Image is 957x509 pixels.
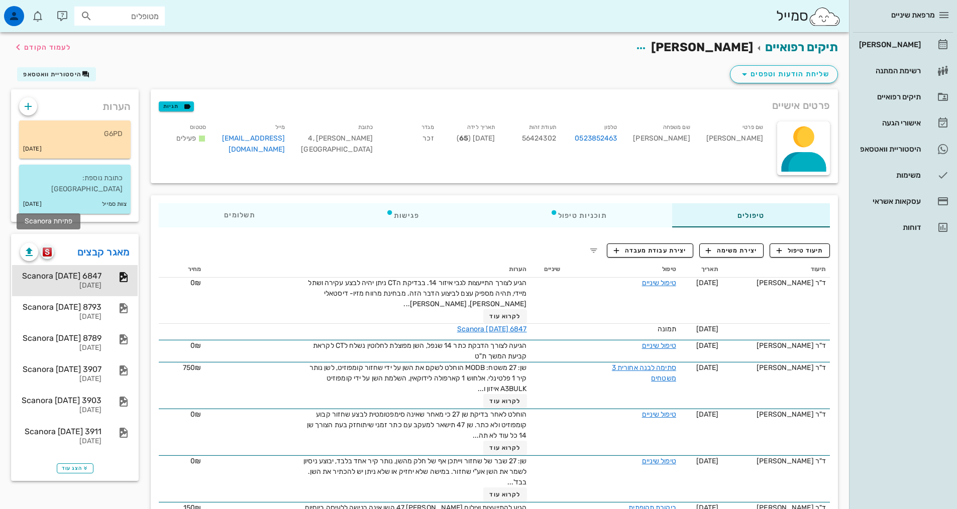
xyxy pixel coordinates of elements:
[857,223,921,231] div: דוחות
[857,119,921,127] div: אישורי הגעה
[642,410,676,419] a: טיפול שיניים
[485,203,672,227] div: תוכניות טיפול
[853,215,953,239] a: דוחות
[20,333,101,343] div: Scanora [DATE] 8789
[483,441,527,455] button: לקרוא עוד
[11,89,139,118] div: הערות
[853,137,953,161] a: היסטוריית וואטסאפ
[40,245,54,259] button: scanora logo
[696,279,719,287] span: [DATE]
[489,313,520,320] span: לקרוא עוד
[27,173,123,195] p: כתובת נוספת: [GEOGRAPHIC_DATA]
[309,363,527,393] span: שן: 27 משטח: MODB הוחלט לשקם את השן על ידי שחזור קומפוזיט, לשן נותר קיר 1 פלטינלי. אלחוש 1 קארפול...
[776,6,841,27] div: סמייל
[12,38,71,56] button: לעמוד הקודם
[321,203,485,227] div: פגישות
[62,465,88,471] span: הצג עוד
[696,363,719,372] span: [DATE]
[23,71,81,78] span: היסטוריית וואטסאפ
[381,119,442,161] div: זכר
[742,124,763,131] small: שם פרטי
[857,197,921,205] div: עסקאות אשראי
[205,262,530,278] th: הערות
[159,101,194,111] button: תגיות
[20,282,101,290] div: [DATE]
[190,341,201,350] span: 0₪
[457,134,495,143] span: [DATE] ( )
[23,144,42,155] small: [DATE]
[222,134,285,154] a: [EMAIL_ADDRESS][DOMAIN_NAME]
[301,145,373,154] span: [GEOGRAPHIC_DATA]
[857,93,921,101] div: תיקים רפואיים
[672,203,830,227] div: טיפולים
[777,246,823,255] span: תיעוד טיפול
[853,163,953,187] a: משימות
[853,189,953,213] a: עסקאות אשראי
[159,262,205,278] th: מחיר
[459,134,468,143] strong: 65
[20,271,101,281] div: Scanora [DATE] 6847
[658,325,676,333] span: תמונה
[607,243,693,258] button: יצירת עבודת מעבדה
[102,199,127,210] small: צוות סמייל
[30,8,36,14] span: תג
[24,43,71,52] span: לעמוד הקודם
[183,363,201,372] span: 750₪
[772,97,830,113] span: פרטים אישיים
[275,124,285,131] small: מייל
[467,124,495,131] small: תאריך לידה
[808,7,841,27] img: SmileCloud logo
[489,398,520,405] span: לקרוא עוד
[726,409,826,420] div: ד"ר [PERSON_NAME]
[20,364,101,374] div: Scanora [DATE] 3907
[20,344,101,352] div: [DATE]
[489,491,520,498] span: לקרוא עוד
[706,246,757,255] span: יצירת משימה
[642,341,676,350] a: טיפול שיניים
[190,457,201,465] span: 0₪
[483,487,527,501] button: לקרוא עוד
[642,457,676,465] a: טיפול שיניים
[358,124,373,131] small: כתובת
[190,410,201,419] span: 0₪
[614,246,686,255] span: יצירת עבודת מעבדה
[43,247,52,257] img: scanora logo
[303,457,526,486] span: שן: 27 שבר של שחזור וייתכן אף של חלק מהשן, נותר קיר אחד בלבד, יבוצע ניסיון לשמר את השן אע"י שחזור...
[457,325,527,333] a: Scanora [DATE] 6847
[20,396,101,405] div: Scanora [DATE] 3903
[224,212,255,219] span: תשלומים
[696,325,719,333] span: [DATE]
[77,244,130,260] a: מאגר קבצים
[308,134,373,143] span: [PERSON_NAME] 4
[663,124,690,131] small: שם משפחה
[642,279,676,287] a: טיפול שיניים
[20,375,101,384] div: [DATE]
[651,40,753,54] span: [PERSON_NAME]
[726,340,826,351] div: ד"ר [PERSON_NAME]
[176,134,196,143] span: פעילים
[489,444,520,451] span: לקרוא עוד
[575,133,617,144] a: 0523852463
[190,279,201,287] span: 0₪
[857,171,921,179] div: משימות
[770,243,830,258] button: תיעוד טיפול
[696,410,719,419] span: [DATE]
[20,302,101,312] div: Scanora [DATE] 8793
[20,427,101,436] div: Scanora [DATE] 3911
[308,279,526,308] span: הגיע לצורך התייעצות לגבי איזור 14. בבדיקת הCT ניתן יהיה לבצע עקירה ושתל מיידי, תהיה מספיק עצם לבי...
[17,67,96,81] button: היסטוריית וואטסאפ
[853,85,953,109] a: תיקים רפואיים
[765,40,838,54] a: תיקים רפואיים
[853,111,953,135] a: אישורי הגעה
[857,145,921,153] div: היסטוריית וואטסאפ
[313,134,314,143] span: ,
[23,199,42,210] small: [DATE]
[20,406,101,415] div: [DATE]
[853,33,953,57] a: [PERSON_NAME]
[722,262,830,278] th: תיעוד
[529,124,556,131] small: תעודת זהות
[522,134,556,143] span: 56424302
[726,362,826,373] div: ד"ר [PERSON_NAME]
[696,341,719,350] span: [DATE]
[738,68,829,80] span: שליחת הודעות וטפסים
